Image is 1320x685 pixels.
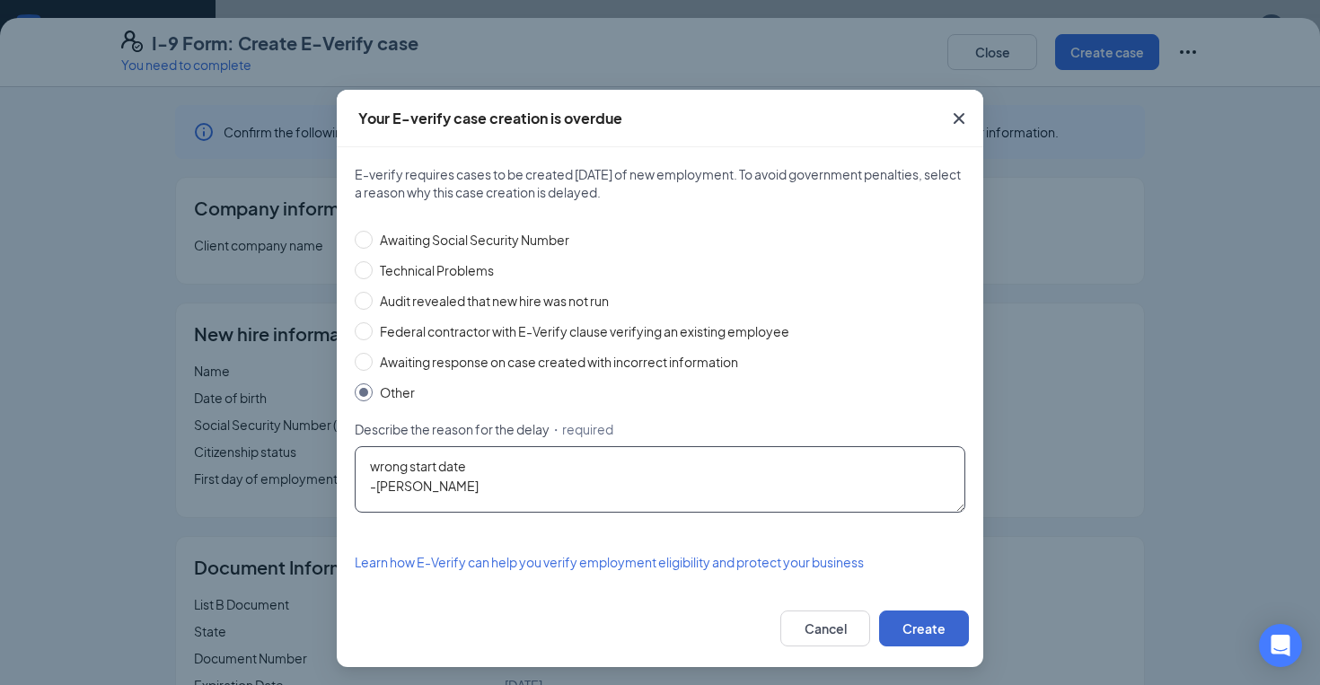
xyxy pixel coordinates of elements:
span: Describe the reason for the delay [355,420,550,438]
button: Close [935,90,983,147]
div: Your E-verify case creation is overdue [358,109,622,128]
svg: Cross [948,108,970,129]
span: E-verify requires cases to be created [DATE] of new employment. To avoid government penalties, se... [355,165,965,201]
textarea: wrong start date -[PERSON_NAME] [355,446,965,513]
span: Federal contractor with E-Verify clause verifying an existing employee [373,321,796,341]
span: Learn how E-Verify can help you verify employment eligibility and protect your business [355,554,864,570]
span: ・required [550,420,613,438]
span: Audit revealed that new hire was not run [373,291,616,311]
span: Technical Problems [373,260,501,280]
span: Other [373,382,422,402]
button: Create [879,610,969,646]
div: Open Intercom Messenger [1259,624,1302,667]
span: Awaiting Social Security Number [373,230,576,250]
button: Cancel [780,610,870,646]
span: Awaiting response on case created with incorrect information [373,352,745,372]
a: Learn how E-Verify can help you verify employment eligibility and protect your business [355,552,965,572]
